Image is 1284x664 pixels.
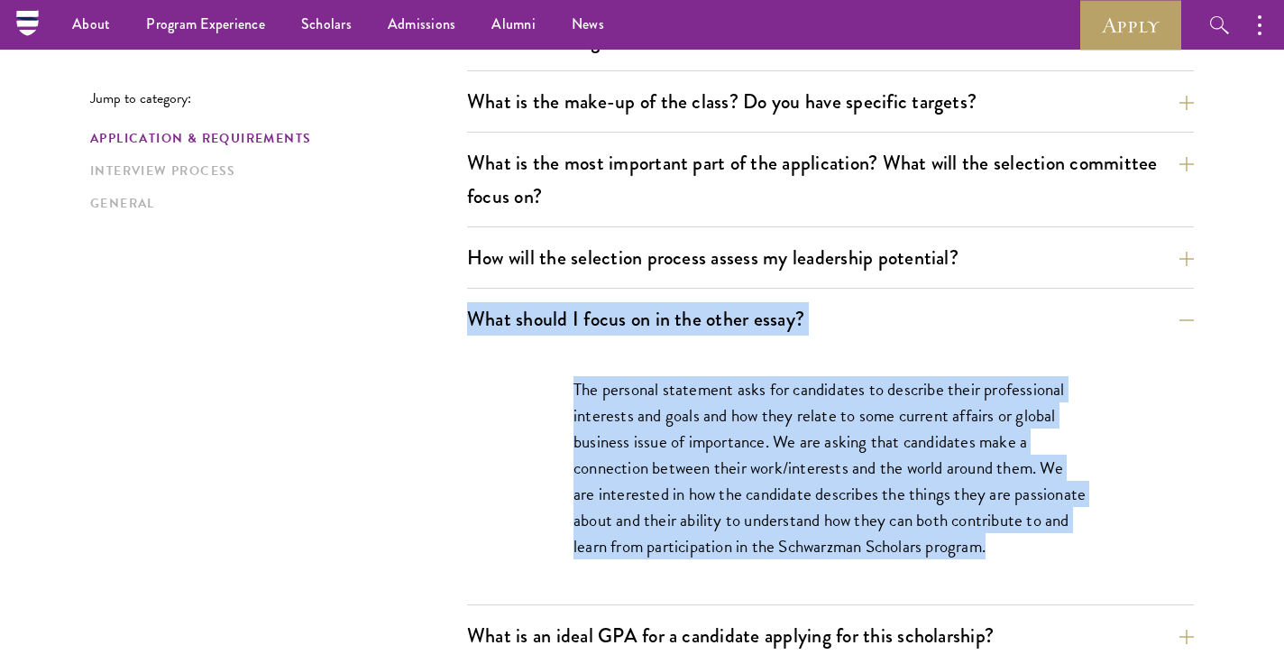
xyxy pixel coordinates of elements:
[467,615,1194,656] button: What is an ideal GPA for a candidate applying for this scholarship?
[573,376,1087,559] p: The personal statement asks for candidates to describe their professional interests and goals and...
[90,161,456,180] a: Interview Process
[467,143,1194,217] button: What is the most important part of the application? What will the selection committee focus on?
[90,194,456,213] a: General
[90,90,467,106] p: Jump to category:
[467,237,1194,278] button: How will the selection process assess my leadership potential?
[467,81,1194,122] button: What is the make-up of the class? Do you have specific targets?
[90,129,456,148] a: Application & Requirements
[467,299,1194,339] button: What should I focus on in the other essay?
